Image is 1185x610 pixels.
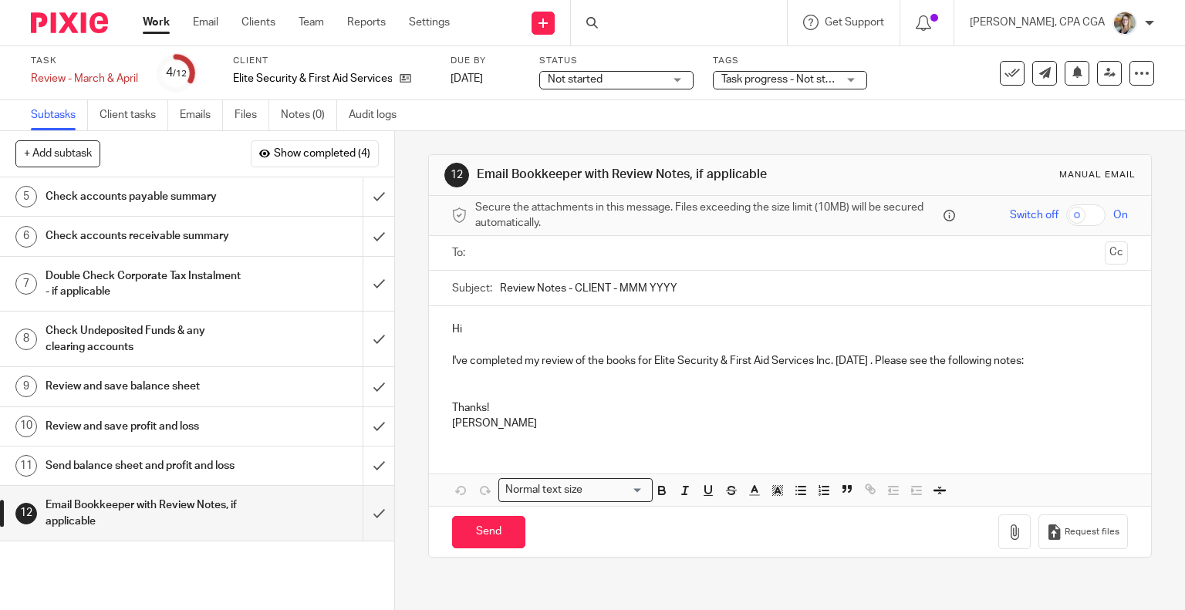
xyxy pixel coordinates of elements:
[825,17,884,28] span: Get Support
[588,482,643,498] input: Search for option
[409,15,450,30] a: Settings
[15,503,37,524] div: 12
[233,71,392,86] p: Elite Security & First Aid Services Inc.
[173,69,187,78] small: /12
[46,265,247,304] h1: Double Check Corporate Tax Instalment - if applicable
[281,100,337,130] a: Notes (0)
[452,516,525,549] input: Send
[444,163,469,187] div: 12
[46,415,247,438] h1: Review and save profit and loss
[166,64,187,82] div: 4
[46,494,247,533] h1: Email Bookkeeper with Review Notes, if applicable
[31,71,138,86] div: Review - March & April
[349,100,408,130] a: Audit logs
[299,15,324,30] a: Team
[46,185,247,208] h1: Check accounts payable summary
[1112,11,1137,35] img: Chrissy%20McGale%20Bio%20Pic%201.jpg
[452,281,492,296] label: Subject:
[452,400,1129,416] p: Thanks!
[452,322,1129,337] p: Hi
[251,140,379,167] button: Show completed (4)
[721,74,868,85] span: Task progress - Not started + 2
[452,245,469,261] label: To:
[193,15,218,30] a: Email
[548,74,603,85] span: Not started
[100,100,168,130] a: Client tasks
[15,273,37,295] div: 7
[347,15,386,30] a: Reports
[235,100,269,130] a: Files
[539,55,694,67] label: Status
[15,455,37,477] div: 11
[1113,207,1128,223] span: On
[46,454,247,477] h1: Send balance sheet and profit and loss
[15,329,37,350] div: 8
[180,100,223,130] a: Emails
[31,100,88,130] a: Subtasks
[15,416,37,437] div: 10
[46,224,247,248] h1: Check accounts receivable summary
[452,416,1129,431] p: [PERSON_NAME]
[713,55,867,67] label: Tags
[274,148,370,160] span: Show completed (4)
[451,55,520,67] label: Due by
[31,71,138,86] div: Review - March &amp; April
[15,226,37,248] div: 6
[475,200,940,231] span: Secure the attachments in this message. Files exceeding the size limit (10MB) will be secured aut...
[46,319,247,359] h1: Check Undeposited Funds & any clearing accounts
[477,167,822,183] h1: Email Bookkeeper with Review Notes, if applicable
[241,15,275,30] a: Clients
[1065,526,1119,538] span: Request files
[143,15,170,30] a: Work
[1105,241,1128,265] button: Cc
[1038,514,1128,549] button: Request files
[970,15,1105,30] p: [PERSON_NAME], CPA CGA
[46,375,247,398] h1: Review and save balance sheet
[502,482,586,498] span: Normal text size
[15,376,37,397] div: 9
[1010,207,1058,223] span: Switch off
[31,55,138,67] label: Task
[1059,169,1136,181] div: Manual email
[15,186,37,207] div: 5
[451,73,483,84] span: [DATE]
[498,478,653,502] div: Search for option
[31,12,108,33] img: Pixie
[233,55,431,67] label: Client
[452,353,1129,369] p: I've completed my review of the books for Elite Security & First Aid Services Inc. [DATE] . Pleas...
[15,140,100,167] button: + Add subtask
